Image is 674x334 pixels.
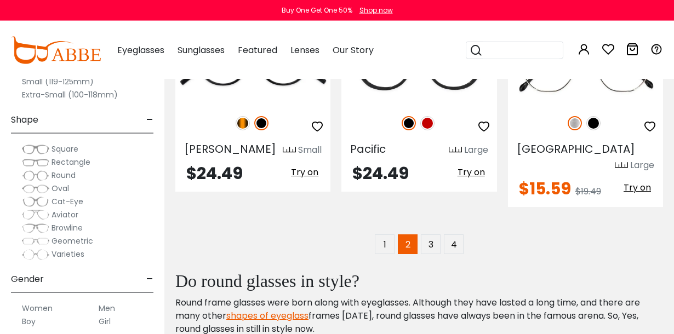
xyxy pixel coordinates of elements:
label: Small (119-125mm) [22,75,94,88]
label: Extra-Small (100-118mm) [22,88,118,101]
img: Square.png [22,144,49,155]
img: Round.png [22,170,49,181]
a: 4 [444,234,464,254]
span: Cat-Eye [52,196,83,207]
span: $24.49 [352,162,409,185]
span: Lenses [290,44,319,56]
img: Varieties.png [22,249,49,261]
img: Red [420,116,435,130]
button: Try on [288,165,322,180]
label: Girl [99,315,111,328]
span: Featured [238,44,277,56]
img: Rectangle.png [22,157,49,168]
img: Oval.png [22,183,49,194]
img: Geometric.png [22,236,49,247]
div: Large [464,143,488,157]
img: Silver [568,116,582,130]
span: Try on [624,181,651,194]
span: Sunglasses [178,44,225,56]
label: Men [99,302,115,315]
span: Shape [11,107,38,133]
span: Geometric [52,235,93,246]
span: Square [52,143,78,154]
img: Black [402,116,416,130]
label: Boy [22,315,36,328]
img: Aviator.png [22,210,49,221]
label: Women [22,302,53,315]
button: Try on [620,181,654,195]
span: Rectangle [52,157,90,168]
img: abbeglasses.com [11,37,101,64]
div: Buy One Get One 50% [282,5,352,15]
a: 3 [421,234,441,254]
img: size ruler [449,146,462,154]
span: Oval [52,183,69,194]
a: shapes of eyeglass [226,309,309,322]
button: Try on [454,165,488,180]
span: $19.49 [575,185,601,198]
img: Black [586,116,601,130]
span: Pacific [350,141,386,157]
span: 2 [398,234,418,254]
span: [PERSON_NAME] [184,141,276,157]
div: Shop now [359,5,393,15]
div: Large [630,159,654,172]
img: Cat-Eye.png [22,197,49,208]
span: $15.59 [519,177,571,200]
span: Varieties [52,249,84,260]
a: 1 [375,234,395,254]
img: size ruler [283,146,296,154]
div: Small [298,143,322,157]
img: size ruler [615,162,628,170]
span: Our Story [333,44,374,56]
img: Tortoise [236,116,250,130]
span: $24.49 [186,162,243,185]
span: - [146,107,153,133]
img: Browline.png [22,223,49,234]
h2: Do round glasses in style? [175,270,652,291]
span: Try on [291,166,318,178]
span: - [146,266,153,292]
span: Gender [11,266,44,292]
a: Shop now [354,5,393,15]
span: Aviator [52,209,78,220]
span: Try on [458,166,485,178]
span: Eyeglasses [117,44,164,56]
img: Black [254,116,269,130]
span: Round [52,170,76,181]
span: [GEOGRAPHIC_DATA] [517,141,635,157]
span: Browline [52,222,83,233]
